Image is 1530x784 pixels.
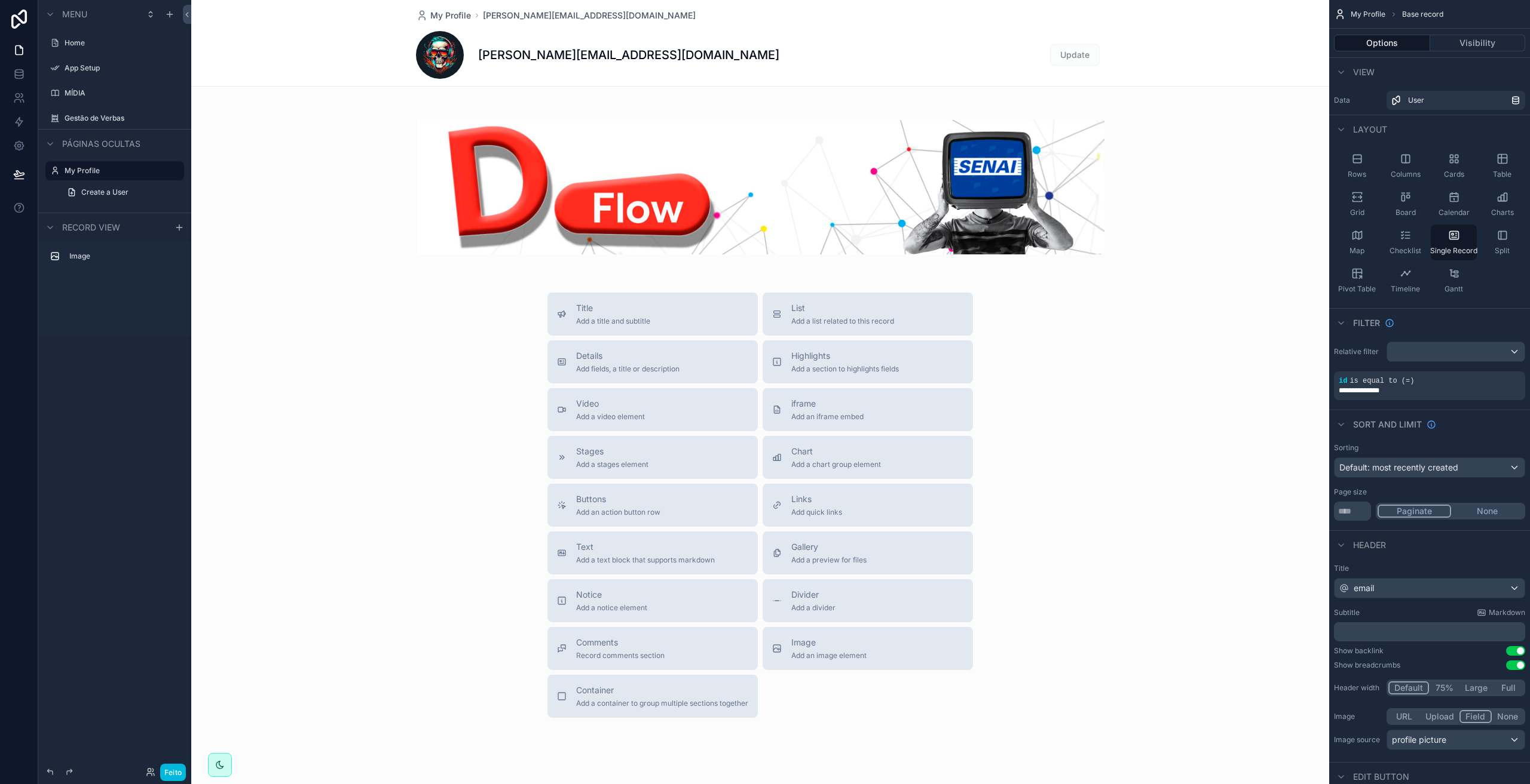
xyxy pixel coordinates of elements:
a: Create a User [60,183,184,202]
span: Pivot Table [1338,284,1376,294]
span: Cards [1444,170,1464,179]
div: scrollable content [38,241,191,278]
button: Upload [1420,710,1459,723]
span: Single Record [1430,246,1477,256]
button: profile picture [1387,730,1525,750]
span: Record view [62,222,120,233]
span: Header [1353,539,1386,551]
button: Default [1388,681,1429,694]
a: User [1387,91,1525,110]
button: Visibility [1430,35,1526,51]
button: Pivot Table [1334,263,1380,299]
button: Field [1459,710,1492,723]
label: My Profile [65,166,177,176]
span: Create a User [81,187,128,197]
label: Gestão de Verbas [65,113,177,123]
span: Gantt [1445,284,1463,294]
button: Map [1334,225,1380,260]
span: User [1408,96,1424,105]
div: Show backlink [1334,646,1384,656]
span: is equal to (=) [1350,377,1414,385]
span: My Profile [430,10,471,21]
label: Title [1334,564,1525,573]
label: Sorting [1334,443,1358,453]
label: Page size [1334,487,1367,497]
span: Sort And Limit [1353,419,1422,431]
button: Cards [1431,148,1477,184]
font: Menu [62,9,87,19]
button: Board [1382,186,1428,222]
label: Subtitle [1334,608,1360,617]
a: My Profile [416,10,471,21]
font: Páginas ocultas [62,139,140,149]
button: Large [1459,681,1493,694]
button: Rows [1334,148,1380,184]
label: Image [69,251,175,261]
span: Layout [1353,124,1387,136]
span: Markdown [1489,608,1525,617]
span: Checklist [1390,246,1421,256]
label: Home [65,38,177,48]
span: Default: most recently created [1339,462,1458,472]
span: profile picture [1392,734,1446,746]
label: Header width [1334,683,1382,693]
button: Paginate [1378,505,1451,518]
span: Table [1493,170,1511,179]
font: Feito [164,768,182,777]
div: Show breadcrumbs [1334,660,1400,670]
span: Calendar [1439,208,1470,217]
button: Options [1334,35,1430,51]
button: Default: most recently created [1334,457,1525,478]
label: App Setup [65,63,177,73]
button: Single Record [1431,225,1477,260]
label: MÍDIA [65,88,177,98]
button: Split [1479,225,1525,260]
button: Charts [1479,186,1525,222]
button: Columns [1382,148,1428,184]
button: None [1451,505,1523,518]
span: Charts [1491,208,1514,217]
label: Image [1334,712,1382,721]
button: Checklist [1382,225,1428,260]
span: My Profile [1351,10,1385,19]
span: Filter [1353,317,1380,329]
label: Relative filter [1334,347,1382,356]
label: Image source [1334,735,1382,745]
span: Base record [1402,10,1443,19]
button: email [1334,578,1525,598]
button: Calendar [1431,186,1477,222]
button: Timeline [1382,263,1428,299]
span: Split [1495,246,1510,256]
h1: [PERSON_NAME][EMAIL_ADDRESS][DOMAIN_NAME] [478,47,779,63]
button: 75% [1429,681,1459,694]
button: Feito [160,764,186,781]
a: Markdown [1477,608,1525,617]
span: View [1353,66,1375,78]
span: Timeline [1391,284,1420,294]
div: scrollable content [1334,622,1525,641]
button: Grid [1334,186,1380,222]
label: Data [1334,96,1382,105]
span: email [1354,582,1374,594]
a: [PERSON_NAME][EMAIL_ADDRESS][DOMAIN_NAME] [483,10,696,21]
span: Grid [1350,208,1364,217]
span: Map [1350,246,1364,256]
span: id [1339,377,1347,385]
button: Full [1493,681,1523,694]
button: None [1492,710,1523,723]
span: Rows [1348,170,1366,179]
button: Table [1479,148,1525,184]
button: URL [1388,710,1420,723]
button: Gantt [1431,263,1477,299]
span: Board [1396,208,1416,217]
span: Columns [1391,170,1421,179]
